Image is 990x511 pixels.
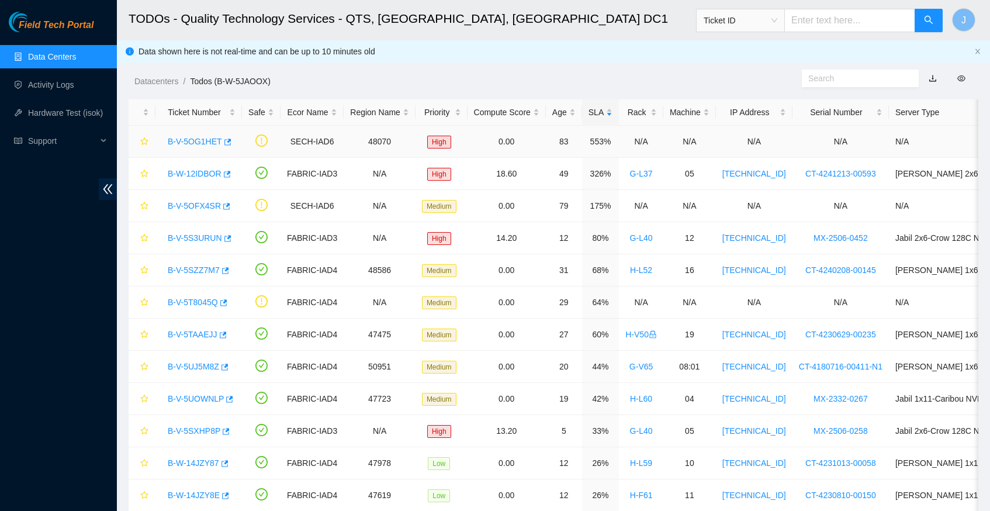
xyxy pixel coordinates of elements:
[255,327,268,340] span: check-circle
[630,491,653,500] a: H-F61
[582,319,619,351] td: 60%
[546,351,582,383] td: 20
[663,158,716,190] td: 05
[468,447,546,479] td: 0.00
[140,266,148,275] span: star
[663,447,716,479] td: 10
[135,132,149,151] button: star
[168,394,224,403] a: B-V-5UOWNLP
[140,395,148,404] span: star
[952,8,975,32] button: J
[140,298,148,308] span: star
[135,422,149,440] button: star
[924,15,933,26] span: search
[135,454,149,472] button: star
[619,126,663,158] td: N/A
[135,325,149,344] button: star
[974,48,981,56] button: close
[344,351,416,383] td: 50951
[468,222,546,254] td: 14.20
[422,361,456,374] span: Medium
[546,254,582,286] td: 31
[704,12,777,29] span: Ticket ID
[468,383,546,415] td: 0.00
[582,190,619,222] td: 175%
[805,458,876,468] a: CT-4231013-00058
[344,447,416,479] td: 47978
[663,351,716,383] td: 08:01
[663,190,716,222] td: N/A
[255,263,268,275] span: check-circle
[722,265,786,275] a: [TECHNICAL_ID]
[915,9,943,32] button: search
[135,293,149,312] button: star
[344,415,416,447] td: N/A
[546,222,582,254] td: 12
[792,126,889,158] td: N/A
[468,126,546,158] td: 0.00
[805,169,876,178] a: CT-4241213-00593
[281,447,344,479] td: FABRIC-IAD4
[135,164,149,183] button: star
[799,362,882,371] a: CT-4180716-00411-N1
[135,486,149,505] button: star
[140,330,148,340] span: star
[546,319,582,351] td: 27
[9,21,94,36] a: Akamai TechnologiesField Tech Portal
[140,137,148,147] span: star
[28,108,103,118] a: Hardware Test (isok)
[344,222,416,254] td: N/A
[468,415,546,447] td: 13.20
[255,231,268,243] span: check-circle
[920,69,946,88] button: download
[805,265,876,275] a: CT-4240208-00145
[792,190,889,222] td: N/A
[422,264,456,277] span: Medium
[814,426,868,436] a: MX-2506-0258
[663,415,716,447] td: 05
[428,489,450,502] span: Low
[281,158,344,190] td: FABRIC-IAD3
[168,201,221,210] a: B-V-5OFX4SR
[344,319,416,351] td: 47475
[140,427,148,436] span: star
[281,126,344,158] td: SECH-IAD6
[427,136,451,149] span: High
[140,459,148,468] span: star
[722,330,786,339] a: [TECHNICAL_ID]
[168,265,220,275] a: B-V-5SZZ7M7
[629,362,653,371] a: G-V65
[281,383,344,415] td: FABRIC-IAD4
[135,196,149,215] button: star
[168,491,220,500] a: B-W-14JZY8E
[663,126,716,158] td: N/A
[427,425,451,438] span: High
[582,158,619,190] td: 326%
[625,330,657,339] a: H-V50lock
[582,286,619,319] td: 64%
[805,330,876,339] a: CT-4230629-00235
[582,447,619,479] td: 26%
[663,383,716,415] td: 04
[99,178,117,200] span: double-left
[422,296,456,309] span: Medium
[468,190,546,222] td: 0.00
[663,319,716,351] td: 19
[814,233,868,243] a: MX-2506-0452
[716,286,792,319] td: N/A
[722,491,786,500] a: [TECHNICAL_ID]
[722,362,786,371] a: [TECHNICAL_ID]
[546,447,582,479] td: 12
[344,126,416,158] td: 48070
[183,77,185,86] span: /
[168,233,222,243] a: B-V-5S3URUN
[468,286,546,319] td: 0.00
[974,48,981,55] span: close
[255,424,268,436] span: check-circle
[427,232,451,245] span: High
[630,265,652,275] a: H-L52
[814,394,868,403] a: MX-2332-0267
[546,158,582,190] td: 49
[255,360,268,372] span: check-circle
[961,13,966,27] span: J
